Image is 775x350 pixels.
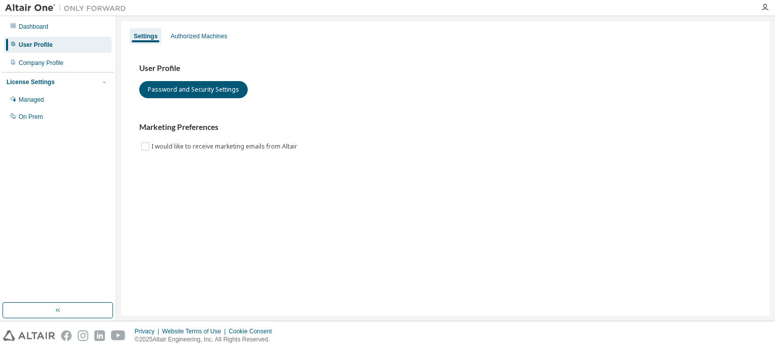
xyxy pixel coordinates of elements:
[135,327,162,335] div: Privacy
[61,330,72,341] img: facebook.svg
[134,32,157,40] div: Settings
[139,122,752,132] h3: Marketing Preferences
[111,330,126,341] img: youtube.svg
[19,113,43,121] div: On Prem
[229,327,278,335] div: Cookie Consent
[19,96,44,104] div: Managed
[171,32,227,40] div: Authorized Machines
[162,327,229,335] div: Website Terms of Use
[19,23,48,31] div: Dashboard
[139,63,752,74] h3: User Profile
[3,330,55,341] img: altair_logo.svg
[7,78,54,86] div: License Settings
[19,41,52,49] div: User Profile
[135,335,278,344] p: © 2025 Altair Engineering, Inc. All Rights Reserved.
[94,330,105,341] img: linkedin.svg
[151,141,299,153] label: I would like to receive marketing emails from Altair
[139,81,248,98] button: Password and Security Settings
[5,3,131,13] img: Altair One
[78,330,88,341] img: instagram.svg
[19,59,64,67] div: Company Profile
